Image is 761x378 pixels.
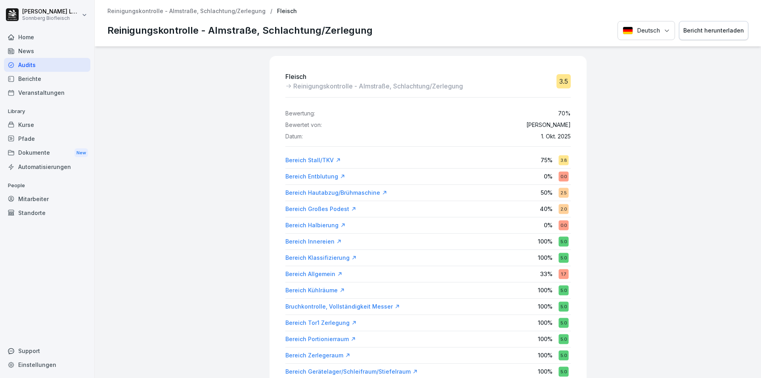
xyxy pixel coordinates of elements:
a: DokumenteNew [4,146,90,160]
div: 5.0 [558,236,568,246]
div: 5.0 [558,253,568,263]
a: Bereich Halbierung [285,221,346,229]
p: 75 % [541,156,553,164]
a: Bereich Gerätelager/Schleifraum/Stiefelraum [285,368,418,376]
div: 1.7 [558,269,568,279]
a: Bereich Innereien [285,238,342,246]
div: Standorte [4,206,90,220]
div: 2.0 [558,204,568,214]
p: [PERSON_NAME] Lumetsberger [22,8,80,15]
a: Bereich Kühlräume [285,286,345,294]
p: Fleisch [285,72,463,81]
a: Bereich Hautabzug/Brühmaschine [285,189,387,197]
div: 2.5 [558,188,568,198]
a: Audits [4,58,90,72]
p: 70 % [558,110,571,117]
div: 0.0 [558,171,568,181]
div: 5.0 [558,318,568,328]
p: 100 % [538,351,553,359]
p: Deutsch [637,26,660,35]
p: 100 % [538,253,553,262]
a: Bereich Portionierraum [285,335,356,343]
div: 5.0 [558,350,568,360]
p: 100 % [538,335,553,343]
p: 100 % [538,237,553,246]
a: Bereich Klassifizierung [285,254,357,262]
a: Mitarbeiter [4,192,90,206]
p: People [4,179,90,192]
p: 33 % [540,270,553,278]
a: Automatisierungen [4,160,90,174]
p: Bewertung: [285,110,315,117]
p: 100 % [538,367,553,376]
a: News [4,44,90,58]
div: 5.0 [558,366,568,376]
a: Bereich Großes Podest [285,205,356,213]
p: Fleisch [277,8,297,15]
a: Einstellungen [4,358,90,372]
div: 0.0 [558,220,568,230]
div: 5.0 [558,285,568,295]
p: Reinigungskontrolle - Almstraße, Schlachtung/Zerlegung [293,81,463,91]
div: 3.5 [556,74,571,88]
div: 3.8 [558,155,568,165]
p: Reinigungskontrolle - Almstraße, Schlachtung/Zerlegung [107,8,266,15]
p: 0 % [544,172,553,180]
div: Support [4,344,90,358]
p: 100 % [538,302,553,311]
p: 40 % [540,205,553,213]
p: / [270,8,272,15]
a: Berichte [4,72,90,86]
a: Veranstaltungen [4,86,90,100]
a: Bereich Allgemein [285,270,342,278]
a: Bereich Entblutung [285,173,345,180]
div: 5.0 [558,334,568,344]
p: Reinigungskontrolle - Almstraße, Schlachtung/Zerlegung [107,23,373,38]
button: Bericht herunterladen [679,21,748,40]
a: Bruchkontrolle, Vollständigkeit Messer [285,303,400,311]
p: Bewertet von: [285,122,322,129]
p: 100 % [538,319,553,327]
p: Sonnberg Biofleisch [22,15,80,21]
p: 0 % [544,221,553,229]
a: Home [4,30,90,44]
div: Bericht herunterladen [683,26,744,35]
p: 100 % [538,286,553,294]
p: [PERSON_NAME] [526,122,571,129]
div: New [75,148,88,157]
a: Bereich Zerlegeraum [285,351,350,359]
button: Language [618,21,675,40]
p: 1. Okt. 2025 [541,133,571,140]
a: Bereich Tor1 Zerlegung [285,319,357,327]
div: Pfade [4,132,90,146]
a: Bereich Stall/TKV [285,156,341,164]
div: Dokumente [4,146,90,160]
p: 50 % [541,188,553,197]
img: Deutsch [623,27,633,35]
a: Kurse [4,118,90,132]
p: Datum: [285,133,303,140]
